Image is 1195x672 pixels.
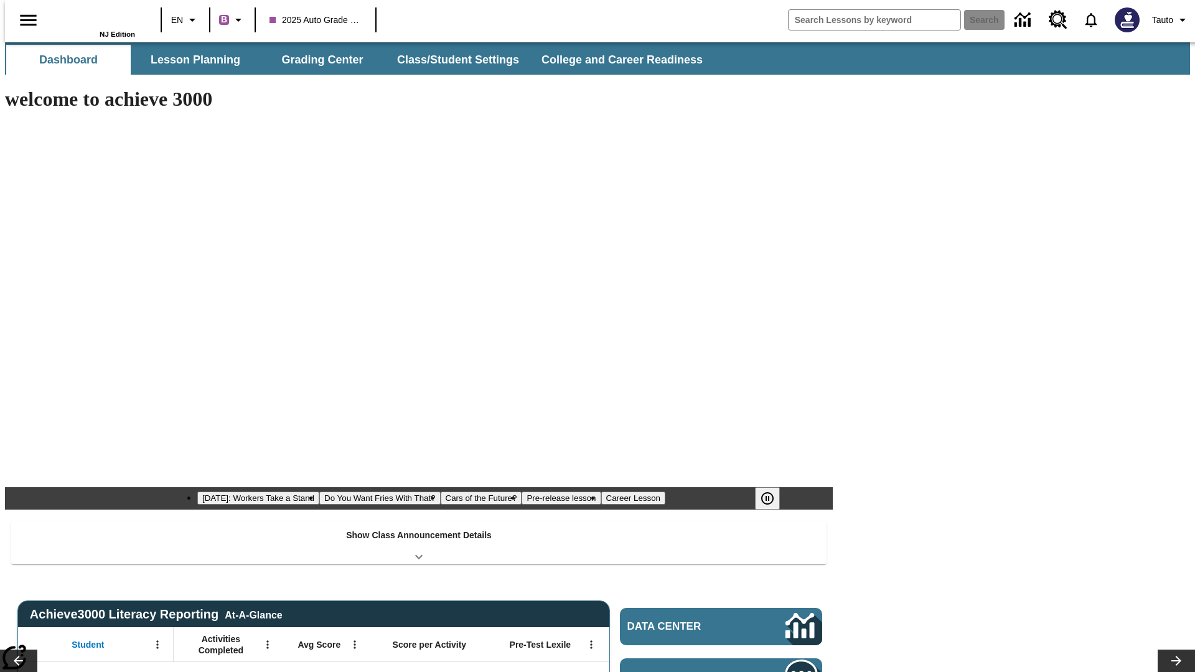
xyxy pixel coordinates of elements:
button: Select a new avatar [1107,4,1147,36]
span: Pre-Test Lexile [510,639,571,650]
div: Home [54,4,135,38]
img: Avatar [1115,7,1140,32]
span: Activities Completed [180,633,262,656]
div: Pause [755,487,792,510]
button: Slide 2 Do You Want Fries With That? [319,492,441,505]
button: Open side menu [10,2,47,39]
button: Open Menu [582,635,601,654]
input: search field [789,10,960,30]
button: Open Menu [345,635,364,654]
button: Lesson carousel, Next [1158,650,1195,672]
button: Boost Class color is purple. Change class color [214,9,251,31]
a: Data Center [620,608,822,645]
button: Open Menu [148,635,167,654]
button: Profile/Settings [1147,9,1195,31]
span: Student [72,639,104,650]
a: Resource Center, Will open in new tab [1041,3,1075,37]
button: Dashboard [6,45,131,75]
div: Show Class Announcement Details [11,521,827,564]
a: Home [54,6,135,30]
span: Avg Score [298,639,340,650]
a: Data Center [1007,3,1041,37]
span: Tauto [1152,14,1173,27]
div: SubNavbar [5,45,714,75]
button: Class/Student Settings [387,45,529,75]
h1: welcome to achieve 3000 [5,88,833,111]
p: Show Class Announcement Details [346,529,492,542]
span: Score per Activity [393,639,467,650]
button: Slide 3 Cars of the Future? [441,492,522,505]
button: Open Menu [258,635,277,654]
span: NJ Edition [100,30,135,38]
button: Language: EN, Select a language [166,9,205,31]
button: Slide 4 Pre-release lesson [522,492,601,505]
span: EN [171,14,183,27]
button: Grading Center [260,45,385,75]
a: Notifications [1075,4,1107,36]
button: Slide 5 Career Lesson [601,492,665,505]
button: Lesson Planning [133,45,258,75]
span: Data Center [627,620,744,633]
span: Achieve3000 Literacy Reporting [30,607,283,622]
div: SubNavbar [5,42,1190,75]
span: 2025 Auto Grade 1 C [269,14,362,27]
button: Pause [755,487,780,510]
div: At-A-Glance [225,607,282,621]
span: B [221,12,227,27]
button: Slide 1 Labor Day: Workers Take a Stand [197,492,319,505]
button: College and Career Readiness [532,45,713,75]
